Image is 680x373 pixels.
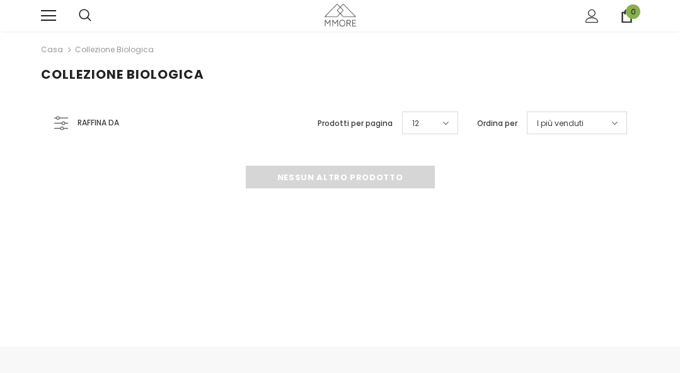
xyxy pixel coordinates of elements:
span: 0 [626,4,640,19]
span: Raffina da [78,116,119,130]
span: I più venduti [537,117,584,130]
span: 12 [412,117,419,130]
label: Prodotti per pagina [318,117,393,130]
a: Casa [41,42,63,57]
label: Ordina per [477,117,517,130]
a: Collezione biologica [75,44,154,55]
img: Casi MMORE [325,4,356,26]
span: Collezione biologica [41,66,204,83]
a: 0 [620,9,633,23]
